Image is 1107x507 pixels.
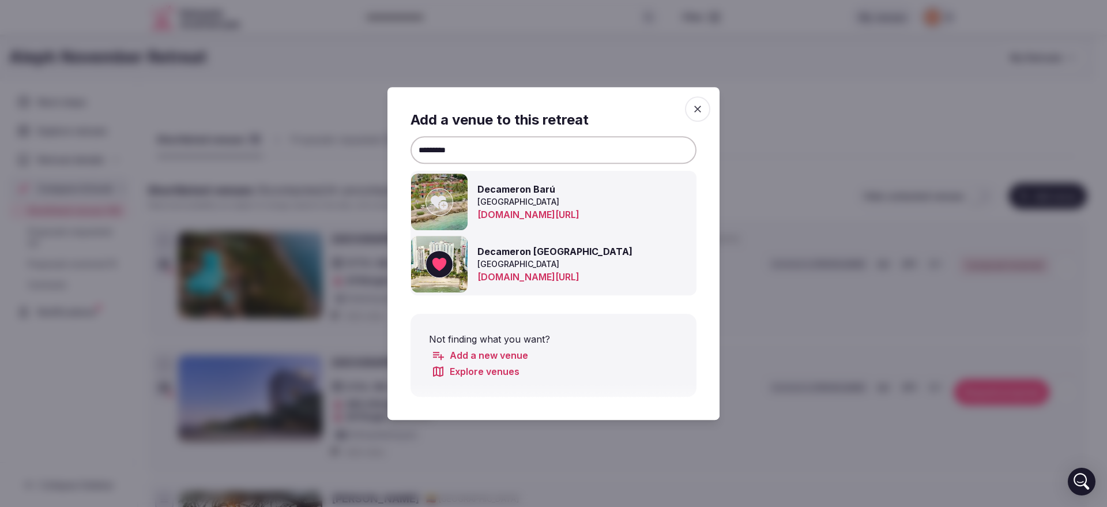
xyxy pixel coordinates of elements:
[431,348,528,362] a: Add a new venue
[477,208,625,221] a: [DOMAIN_NAME][URL]
[477,183,662,197] h3: Decameron Barú
[477,245,662,259] h3: Decameron [GEOGRAPHIC_DATA]
[431,365,519,378] a: Explore venues
[411,236,468,292] img: Decameron Cartagena
[429,332,678,346] p: Not finding what you want?
[477,259,662,271] p: [GEOGRAPHIC_DATA]
[477,270,625,284] a: [DOMAIN_NAME][URL]
[411,174,468,230] img: Decameron Barú
[477,197,662,208] p: [GEOGRAPHIC_DATA]
[411,110,696,130] h2: Add a venue to this retreat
